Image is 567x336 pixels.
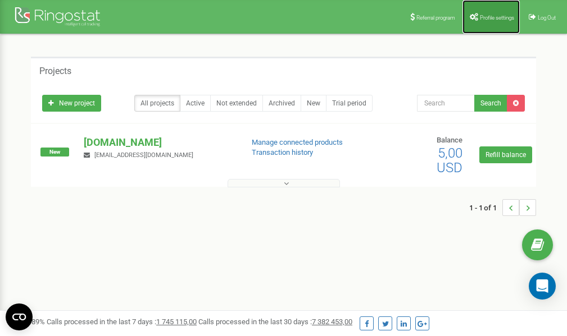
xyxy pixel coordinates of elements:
[312,317,352,326] u: 7 382 453,00
[301,95,326,112] a: New
[469,199,502,216] span: 1 - 1 of 1
[437,145,462,176] span: 5,00 USD
[474,95,507,112] button: Search
[262,95,301,112] a: Archived
[480,15,514,21] span: Profile settings
[6,303,33,330] button: Open CMP widget
[469,188,536,227] nav: ...
[417,95,475,112] input: Search
[198,317,352,326] span: Calls processed in the last 30 days :
[134,95,180,112] a: All projects
[40,148,69,157] span: New
[252,138,343,146] a: Manage connected products
[210,95,263,112] a: Not extended
[479,146,532,163] a: Refill balance
[529,273,556,300] div: Open Intercom Messenger
[416,15,455,21] span: Referral program
[39,66,71,76] h5: Projects
[94,151,193,159] span: [EMAIL_ADDRESS][DOMAIN_NAME]
[156,317,197,326] u: 1 745 115,00
[538,15,556,21] span: Log Out
[180,95,211,112] a: Active
[47,317,197,326] span: Calls processed in the last 7 days :
[84,135,233,150] p: [DOMAIN_NAME]
[326,95,373,112] a: Trial period
[42,95,101,112] a: New project
[252,148,313,157] a: Transaction history
[437,136,462,144] span: Balance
